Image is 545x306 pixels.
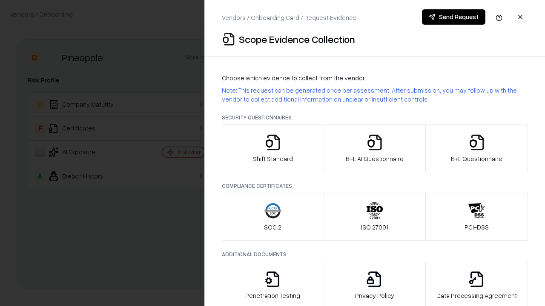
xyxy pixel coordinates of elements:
p: Additional Documents [222,251,528,258]
p: B+L Questionnaire [451,154,502,163]
p: Vendors / Onboarding Card / Request Evidence [222,13,356,22]
button: B+L Questionnaire [425,125,528,172]
p: ISO 27001 [361,223,388,232]
p: Data Processing Agreement [436,291,517,300]
p: Compliance Certificates [222,182,528,190]
p: Privacy Policy [355,291,394,300]
p: Choose which evidence to collect from the vendor: [222,74,528,82]
p: Penetration Testing [245,291,300,300]
button: PCI-DSS [425,193,528,241]
button: Send Request [422,9,485,25]
p: Note: This request can be generated once per assessment. After submission, you may follow up with... [222,86,528,104]
p: B+L AI Questionnaire [346,154,404,163]
p: Scope Evidence Collection [239,32,355,46]
p: PCI-DSS [465,223,489,232]
p: Security Questionnaires [222,114,528,121]
button: SOC 2 [222,193,324,241]
button: B+L AI Questionnaire [324,125,426,172]
button: ISO 27001 [324,193,426,241]
p: SOC 2 [264,223,281,232]
button: Shift Standard [222,125,324,172]
p: Shift Standard [253,154,293,163]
